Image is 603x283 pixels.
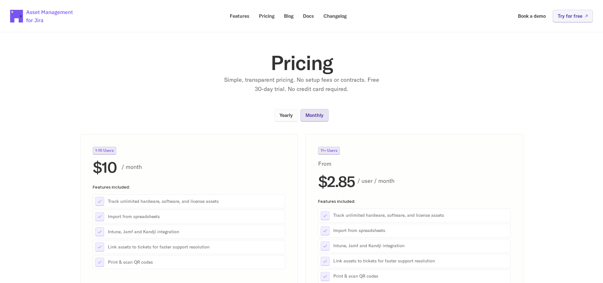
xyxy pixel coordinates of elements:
p: From [318,159,347,169]
p: Intune, Jamf and Kandji integration [333,243,508,249]
p: / month [122,162,285,171]
p: Link assets to tickets for faster support resolution [108,244,283,250]
p: 1-10 Users [95,149,114,152]
p: Yearly [280,113,293,118]
a: Try for free [553,10,593,22]
a: Pricing [254,10,279,22]
h1: Pricing [175,53,428,73]
p: Features included: [93,185,285,189]
p: Features included: [318,199,511,203]
p: Book a demo [518,14,546,18]
a: Features [225,10,254,22]
p: Try for free [558,14,582,18]
p: 11+ Users [321,149,337,152]
p: Docs [303,14,314,18]
p: Simple, transparent pricing. No setup fees or contracts. Free 30-day trial. No credit card required. [223,75,381,94]
p: Track unlimited hardware, software, and license assets [108,198,283,204]
p: Monthly [305,113,323,118]
p: Import from spreadsheets [108,213,283,220]
h2: $2.85 [318,173,355,189]
a: Docs [298,10,318,22]
p: / user / month [357,177,511,186]
a: Changelog [319,10,351,22]
p: Changelog [323,14,347,18]
p: Intune, Jamf and Kandji integration [108,228,283,235]
h2: $10 [93,159,116,175]
a: Book a demo [513,10,550,22]
p: Link assets to tickets for faster support resolution [333,258,508,264]
p: Features [230,14,249,18]
p: Print & scan QR codes [108,259,283,265]
p: Import from spreadsheets [333,228,508,234]
a: Blog [280,10,298,22]
p: Pricing [259,14,274,18]
p: Track unlimited hardware, software, and license assets [333,212,508,219]
p: Print & scan QR codes [333,273,508,280]
p: Blog [284,14,293,18]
